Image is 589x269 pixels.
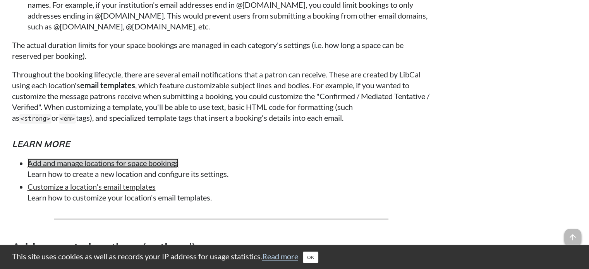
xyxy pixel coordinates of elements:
[12,138,430,150] h5: Learn more
[12,239,430,257] h3: Add zones to locations (optional)
[59,114,76,123] code: <em>
[262,252,298,261] a: Read more
[27,158,179,168] a: Add and manage locations for space bookings
[12,39,430,61] p: The actual duration limits for your space bookings are managed in each category's settings (i.e. ...
[27,181,430,203] li: Learn how to customize your location's email templates.
[564,229,581,246] span: arrow_upward
[27,158,430,179] li: Learn how to create a new location and configure its settings.
[4,251,585,263] div: This site uses cookies as well as records your IP address for usage statistics.
[19,114,52,123] code: <strong>
[12,69,430,123] p: Throughout the booking lifecycle, there are several email notifications that a patron can receive...
[564,230,581,239] a: arrow_upward
[80,81,135,90] strong: email templates
[27,182,156,191] a: Customize a location's email templates
[303,252,318,263] button: Close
